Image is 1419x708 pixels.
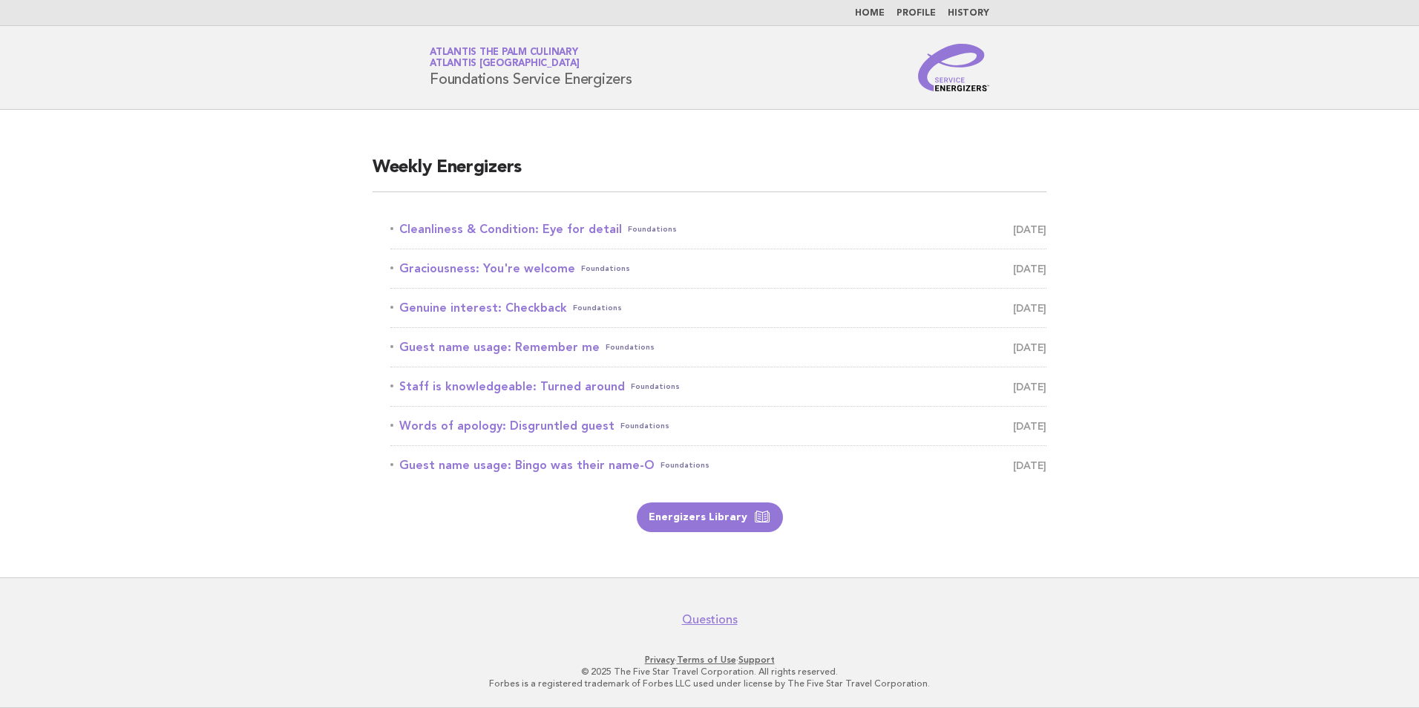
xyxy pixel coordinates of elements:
[430,47,580,68] a: Atlantis The Palm CulinaryAtlantis [GEOGRAPHIC_DATA]
[855,9,885,18] a: Home
[430,48,632,87] h1: Foundations Service Energizers
[1013,219,1046,240] span: [DATE]
[637,502,783,532] a: Energizers Library
[255,654,1164,666] p: · ·
[918,44,989,91] img: Service Energizers
[390,376,1046,397] a: Staff is knowledgeable: Turned aroundFoundations [DATE]
[948,9,989,18] a: History
[390,219,1046,240] a: Cleanliness & Condition: Eye for detailFoundations [DATE]
[645,655,675,665] a: Privacy
[620,416,669,436] span: Foundations
[1013,298,1046,318] span: [DATE]
[255,666,1164,678] p: © 2025 The Five Star Travel Corporation. All rights reserved.
[581,258,630,279] span: Foundations
[1013,455,1046,476] span: [DATE]
[1013,337,1046,358] span: [DATE]
[738,655,775,665] a: Support
[682,612,738,627] a: Questions
[255,678,1164,689] p: Forbes is a registered trademark of Forbes LLC used under license by The Five Star Travel Corpora...
[390,258,1046,279] a: Graciousness: You're welcomeFoundations [DATE]
[897,9,936,18] a: Profile
[1013,258,1046,279] span: [DATE]
[606,337,655,358] span: Foundations
[390,455,1046,476] a: Guest name usage: Bingo was their name-OFoundations [DATE]
[390,416,1046,436] a: Words of apology: Disgruntled guestFoundations [DATE]
[661,455,709,476] span: Foundations
[677,655,736,665] a: Terms of Use
[1013,376,1046,397] span: [DATE]
[631,376,680,397] span: Foundations
[628,219,677,240] span: Foundations
[430,59,580,69] span: Atlantis [GEOGRAPHIC_DATA]
[390,337,1046,358] a: Guest name usage: Remember meFoundations [DATE]
[373,156,1046,192] h2: Weekly Energizers
[390,298,1046,318] a: Genuine interest: CheckbackFoundations [DATE]
[1013,416,1046,436] span: [DATE]
[573,298,622,318] span: Foundations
